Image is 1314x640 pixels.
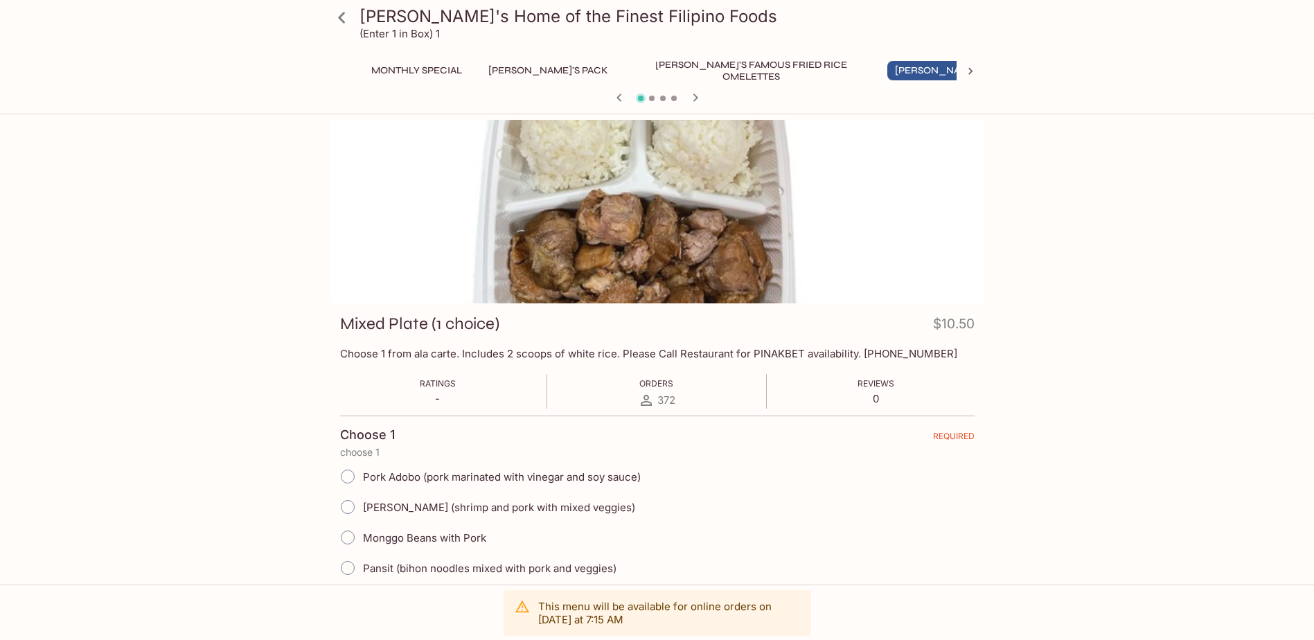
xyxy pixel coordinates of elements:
[420,392,456,405] p: -
[420,378,456,389] span: Ratings
[363,470,641,483] span: Pork Adobo (pork marinated with vinegar and soy sauce)
[933,431,975,447] span: REQUIRED
[330,120,984,303] div: Mixed Plate (1 choice)
[363,562,616,575] span: Pansit (bihon noodles mixed with pork and veggies)
[639,378,673,389] span: Orders
[364,61,470,80] button: Monthly Special
[657,393,675,407] span: 372
[359,6,979,27] h3: [PERSON_NAME]'s Home of the Finest Filipino Foods
[340,347,975,360] p: Choose 1 from ala carte. Includes 2 scoops of white rice. Please Call Restaurant for PINAKBET ava...
[481,61,616,80] button: [PERSON_NAME]'s Pack
[933,313,975,340] h4: $10.50
[887,61,1064,80] button: [PERSON_NAME]'s Mixed Plates
[858,392,894,405] p: 0
[359,27,440,40] p: (Enter 1 in Box) 1
[858,378,894,389] span: Reviews
[627,61,876,80] button: [PERSON_NAME]'s Famous Fried Rice Omelettes
[538,600,800,626] p: This menu will be available for online orders on [DATE] at 7:15 AM
[340,427,395,443] h4: Choose 1
[340,313,499,335] h3: Mixed Plate (1 choice)
[363,531,486,544] span: Monggo Beans with Pork
[363,501,635,514] span: [PERSON_NAME] (shrimp and pork with mixed veggies)
[340,447,975,458] p: choose 1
